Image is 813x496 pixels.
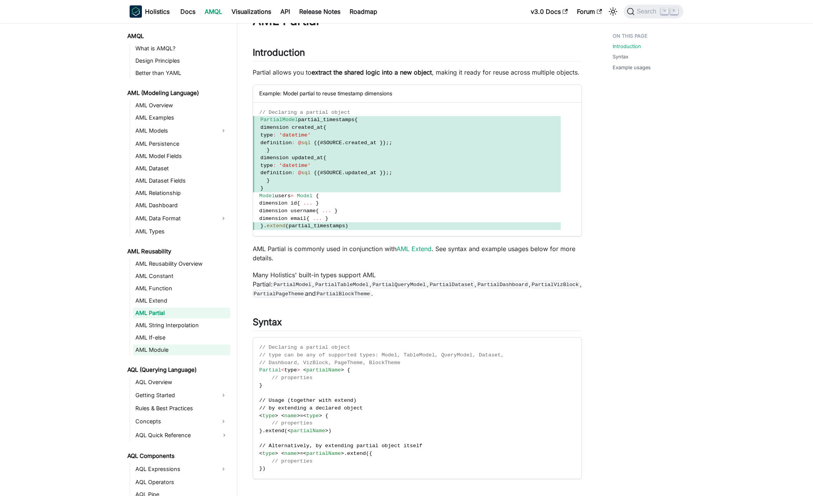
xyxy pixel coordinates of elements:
span: // Declaring a partial object [259,345,350,350]
span: ) [328,428,332,434]
p: Many Holistics' built-in types support AML Partial: , , , , , , and . [253,270,582,298]
a: Design Principles [133,55,230,66]
span: { [369,451,372,456]
span: definition [260,170,292,176]
span: created_at [345,140,377,146]
a: Concepts [133,415,217,428]
span: # [320,170,323,176]
a: AQL Overview [133,377,230,388]
span: { [316,208,319,214]
a: AML Dataset [133,163,230,174]
span: { [297,200,300,206]
span: ( [285,223,288,229]
span: } [316,200,319,206]
a: AML Dashboard [133,200,230,211]
span: . [342,140,345,146]
a: AML Data Format [133,212,217,225]
span: // properties [272,420,313,426]
a: AML Function [133,283,230,294]
span: type [260,163,273,168]
p: AML Partial is commonly used in conjunction with . See syntax and example usages below for more d... [253,244,582,263]
span: } [380,170,383,176]
span: updated_at [345,170,377,176]
a: Forum [572,5,606,18]
span: PartialModel [260,117,298,123]
a: What is AMQL? [133,43,230,54]
span: dimension created_at [260,125,323,130]
span: SOURCE [323,170,342,176]
a: AML Relationship [133,188,230,198]
a: AMQL [200,5,227,18]
span: } [259,383,262,388]
span: ) [345,223,348,229]
span: partialName [306,451,341,456]
h2: Syntax [253,316,582,331]
code: PartialModel [273,281,312,288]
span: { [317,140,320,146]
span: > [297,451,300,456]
a: AML Reusability Overview [133,258,230,269]
strong: extract the shared logic into a new object [312,68,432,76]
button: Expand sidebar category 'Concepts' [217,415,230,428]
a: AML Reusability [125,246,230,257]
span: } [259,428,262,434]
span: : [292,140,295,146]
span: // type can be any of supported types: Model, TableModel, QueryModel, Dataset, [259,352,504,358]
span: Search [635,8,661,15]
a: AQL Components [125,451,230,461]
div: Example: Model partial to reuse timestamp dimensions [253,85,581,102]
a: AML Partial [133,308,230,318]
span: < [303,413,306,419]
span: .extend( [344,451,369,456]
a: AML Module [133,345,230,355]
span: ) [262,466,265,471]
span: { [314,170,317,176]
span: { [323,125,326,130]
span: // Declaring a partial object [259,110,350,115]
span: { [306,216,309,221]
button: Expand sidebar category 'AQL Expressions' [217,463,230,475]
a: AQL Operators [133,477,230,488]
span: : [273,132,276,138]
a: AML Models [133,125,217,137]
span: type [284,367,297,373]
span: ; [386,140,389,146]
span: < [303,367,306,373]
span: = [291,193,294,199]
span: name [284,451,297,456]
span: < [259,413,262,419]
span: Model [259,193,275,199]
a: AML Constant [133,271,230,281]
code: PartialDashboard [476,281,529,288]
a: AQL Expressions [133,463,217,475]
a: AML Types [133,226,230,237]
span: > [297,413,300,419]
span: < [281,451,284,456]
span: partialName [306,367,341,373]
code: PartialBlockTheme [316,290,371,298]
span: type [262,413,275,419]
span: } [267,178,270,183]
button: Expand sidebar category 'Getting Started' [217,389,230,401]
a: AQL Quick Reference [133,429,230,441]
span: // Dashboard, VizBlock, PageTheme, BlockTheme [259,360,400,366]
a: Rules & Best Practices [133,403,230,414]
a: Introduction [613,43,641,50]
span: > [275,451,278,456]
a: AML If-else [133,332,230,343]
a: Visualizations [227,5,276,18]
span: partialName [291,428,325,434]
span: } [380,140,383,146]
span: @ [298,170,301,176]
a: Getting Started [133,389,217,401]
span: } [267,147,270,153]
a: AML (Modeling Language) [125,88,230,98]
a: AML Dataset Fields [133,175,230,186]
span: > [319,413,322,419]
a: AML Extend [397,245,431,253]
span: type [262,451,275,456]
span: Partial [259,367,281,373]
a: Roadmap [345,5,382,18]
kbd: ⌘ [661,8,668,15]
span: // properties [272,375,313,381]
